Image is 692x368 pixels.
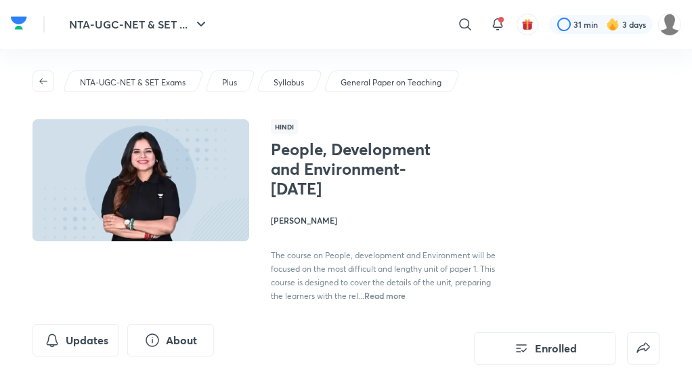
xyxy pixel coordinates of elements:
a: Company Logo [11,13,27,37]
span: The course on People, development and Environment will be focused on the most difficult and lengt... [271,250,496,301]
button: false [627,332,659,365]
img: Baani khurana [658,13,681,36]
a: Plus [220,77,240,89]
p: Syllabus [274,77,304,89]
button: Updates [33,324,119,356]
img: Company Logo [11,13,27,33]
img: streak [606,18,620,31]
span: Read more [364,290,406,301]
button: avatar [517,14,538,35]
p: General Paper on Teaching [341,77,441,89]
span: Hindi [271,119,298,134]
button: About [127,324,214,356]
button: Enrolled [474,332,616,365]
p: NTA-UGC-NET & SET Exams [80,77,186,89]
h1: People, Development and Environment- [DATE] [271,140,436,198]
p: Plus [222,77,237,89]
img: avatar [521,18,534,30]
h4: [PERSON_NAME] [271,214,497,226]
a: General Paper on Teaching [339,77,444,89]
a: NTA-UGC-NET & SET Exams [78,77,188,89]
button: NTA-UGC-NET & SET ... [61,11,217,38]
img: Thumbnail [30,118,251,243]
a: Syllabus [272,77,307,89]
